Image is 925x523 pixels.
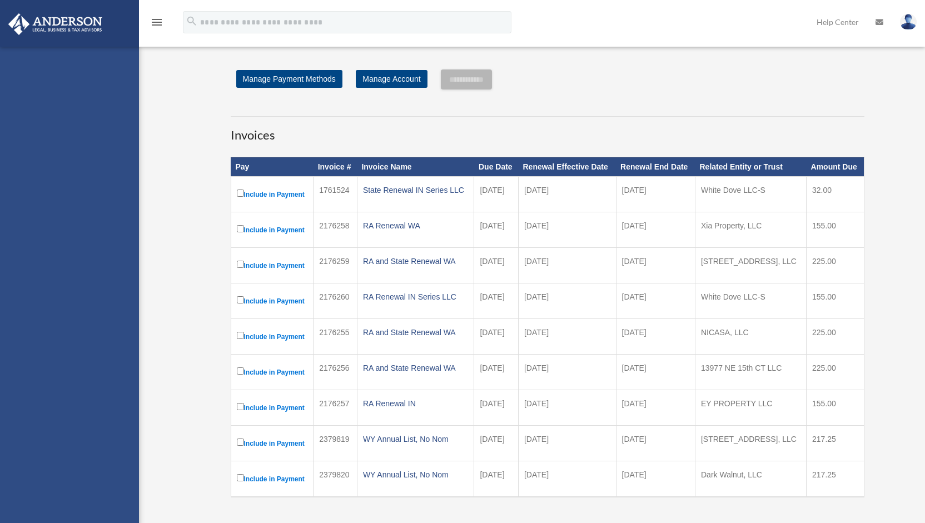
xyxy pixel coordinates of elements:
td: [DATE] [518,354,616,390]
td: 2176257 [314,390,357,425]
td: [STREET_ADDRESS], LLC [695,425,806,461]
td: [DATE] [474,176,519,212]
td: [DATE] [518,425,616,461]
td: [DATE] [616,283,695,318]
input: Include in Payment [237,225,244,232]
a: Manage Account [356,70,427,88]
div: RA and State Renewal WA [363,360,469,376]
label: Include in Payment [237,472,308,486]
label: Include in Payment [237,365,308,379]
td: [DATE] [474,283,519,318]
td: [STREET_ADDRESS], LLC [695,247,806,283]
img: Anderson Advisors Platinum Portal [5,13,106,35]
td: EY PROPERTY LLC [695,390,806,425]
td: [DATE] [518,390,616,425]
td: 217.25 [807,425,864,461]
td: [DATE] [474,247,519,283]
input: Include in Payment [237,367,244,375]
th: Pay [231,157,314,176]
td: [DATE] [518,176,616,212]
label: Include in Payment [237,294,308,308]
td: 13977 NE 15th CT LLC [695,354,806,390]
td: 2176259 [314,247,357,283]
td: Dark Walnut, LLC [695,461,806,497]
label: Include in Payment [237,223,308,237]
td: 2379820 [314,461,357,497]
h3: Invoices [231,116,864,144]
div: State Renewal IN Series LLC [363,182,469,198]
input: Include in Payment [237,474,244,481]
input: Include in Payment [237,439,244,446]
div: RA Renewal IN Series LLC [363,289,469,305]
td: [DATE] [518,461,616,497]
td: 1761524 [314,176,357,212]
td: [DATE] [518,212,616,247]
td: 225.00 [807,247,864,283]
td: 155.00 [807,390,864,425]
td: [DATE] [616,212,695,247]
th: Due Date [474,157,519,176]
i: menu [150,16,163,29]
div: WY Annual List, No Nom [363,467,469,482]
td: [DATE] [616,461,695,497]
label: Include in Payment [237,330,308,343]
th: Related Entity or Trust [695,157,806,176]
td: White Dove LLC-S [695,176,806,212]
td: 2176255 [314,318,357,354]
td: [DATE] [474,354,519,390]
label: Include in Payment [237,436,308,450]
img: User Pic [900,14,917,30]
td: [DATE] [518,247,616,283]
td: 225.00 [807,354,864,390]
div: RA Renewal WA [363,218,469,233]
td: 225.00 [807,318,864,354]
input: Include in Payment [237,403,244,410]
td: [DATE] [518,283,616,318]
td: 2176258 [314,212,357,247]
td: [DATE] [616,247,695,283]
input: Include in Payment [237,190,244,197]
th: Renewal Effective Date [518,157,616,176]
th: Invoice # [314,157,357,176]
div: RA Renewal IN [363,396,469,411]
td: [DATE] [616,390,695,425]
td: 217.25 [807,461,864,497]
td: Xia Property, LLC [695,212,806,247]
th: Invoice Name [357,157,474,176]
input: Include in Payment [237,332,244,339]
div: WY Annual List, No Nom [363,431,469,447]
th: Renewal End Date [616,157,695,176]
td: 32.00 [807,176,864,212]
input: Include in Payment [237,296,244,303]
div: RA and State Renewal WA [363,253,469,269]
td: NICASA, LLC [695,318,806,354]
input: Include in Payment [237,261,244,268]
td: White Dove LLC-S [695,283,806,318]
label: Include in Payment [237,187,308,201]
td: 2176260 [314,283,357,318]
td: [DATE] [474,318,519,354]
div: RA and State Renewal WA [363,325,469,340]
td: 2379819 [314,425,357,461]
td: [DATE] [616,318,695,354]
label: Include in Payment [237,401,308,415]
td: 2176256 [314,354,357,390]
label: Include in Payment [237,258,308,272]
td: 155.00 [807,212,864,247]
a: Manage Payment Methods [236,70,342,88]
a: menu [150,19,163,29]
td: [DATE] [518,318,616,354]
td: 155.00 [807,283,864,318]
td: [DATE] [474,212,519,247]
td: [DATE] [474,461,519,497]
td: [DATE] [616,425,695,461]
td: [DATE] [616,176,695,212]
i: search [186,15,198,27]
th: Amount Due [807,157,864,176]
td: [DATE] [616,354,695,390]
td: [DATE] [474,425,519,461]
td: [DATE] [474,390,519,425]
